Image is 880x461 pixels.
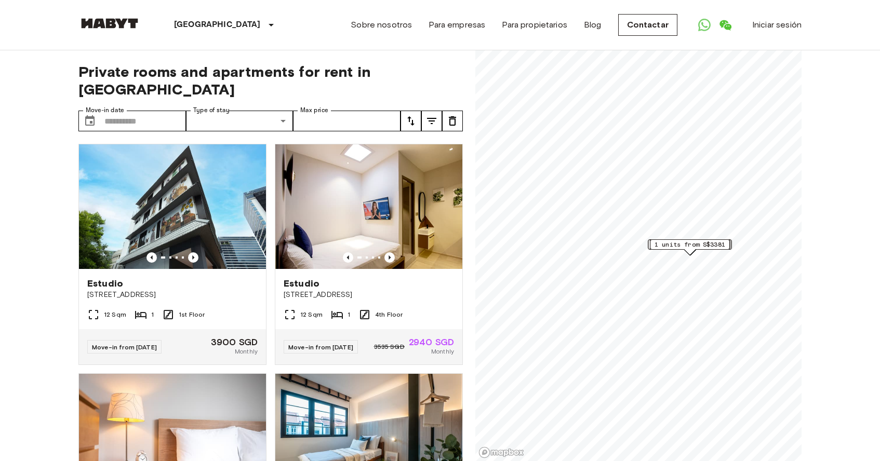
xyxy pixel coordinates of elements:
span: Move-in from [DATE] [92,343,157,351]
span: Monthly [431,347,454,356]
img: Marketing picture of unit SG-01-110-044_001 [79,144,266,269]
a: Para propietarios [502,19,567,31]
button: Previous image [343,252,353,263]
span: Estudio [87,277,123,290]
span: 2940 SGD [409,337,454,347]
span: [STREET_ADDRESS] [284,290,454,300]
span: Move-in from [DATE] [288,343,353,351]
img: Habyt [78,18,141,29]
span: Private rooms and apartments for rent in [GEOGRAPHIC_DATA] [78,63,463,98]
a: Mapbox logo [478,446,524,458]
a: Contactar [618,14,677,36]
img: Marketing picture of unit SG-01-110-033-001 [275,144,462,269]
a: Para empresas [429,19,485,31]
button: tune [401,111,421,131]
span: Monthly [235,347,258,356]
a: Marketing picture of unit SG-01-110-044_001Previous imagePrevious imageEstudio[STREET_ADDRESS]12 ... [78,144,266,365]
span: 3535 SGD [374,342,405,351]
button: tune [421,111,442,131]
button: tune [442,111,463,131]
span: 12 Sqm [300,310,323,319]
a: Blog [584,19,602,31]
span: 1 [348,310,350,319]
span: 4th Floor [375,310,403,319]
a: Sobre nosotros [351,19,412,31]
div: Map marker [650,239,730,255]
button: Choose date [79,111,100,131]
label: Move-in date [86,106,124,115]
a: Open WeChat [715,15,736,35]
span: 1st Floor [179,310,205,319]
span: [STREET_ADDRESS] [87,290,258,300]
button: Previous image [384,252,395,263]
span: 3900 SGD [211,337,258,347]
div: Map marker [648,239,731,255]
span: 1 units from S$3381 [655,240,725,249]
span: 12 Sqm [104,310,126,319]
label: Max price [300,106,328,115]
p: [GEOGRAPHIC_DATA] [174,19,261,31]
a: Iniciar sesión [752,19,802,31]
a: Open WhatsApp [694,15,715,35]
button: Previous image [146,252,157,263]
a: Marketing picture of unit SG-01-110-033-001Previous imagePrevious imageEstudio[STREET_ADDRESS]12 ... [275,144,463,365]
span: Estudio [284,277,319,290]
span: 1 [151,310,154,319]
button: Previous image [188,252,198,263]
label: Type of stay [193,106,230,115]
